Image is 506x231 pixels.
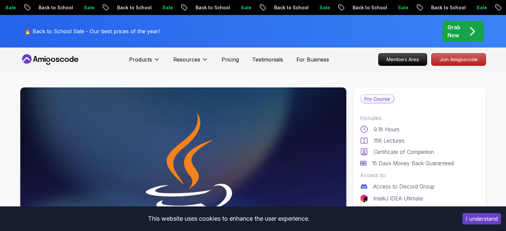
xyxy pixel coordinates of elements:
p: 🔥 Back to School Sale - Our best prices of the year! [24,27,160,35]
p: 15 Days Money Back Guaranteed [372,159,454,167]
p: Products [129,56,152,63]
p: 158 Lectures [374,137,405,145]
p: Includes: [360,114,479,122]
p: Back to School [75,4,120,11]
p: Sale [356,4,377,11]
p: Sale [199,4,220,11]
p: Sale [434,4,456,11]
button: Products [129,56,160,69]
p: IntelliJ IDEA Ultimate [373,194,423,202]
p: Back to School [311,4,356,11]
img: jetbrains logo [360,194,368,202]
p: Pro Course [360,95,394,103]
button: Accept cookies [462,213,501,224]
p: Sale [120,4,142,11]
p: Join Amigoscode [431,54,486,65]
a: Join Amigoscode [431,53,486,66]
p: Sale [277,4,299,11]
p: Back to School [389,4,434,11]
p: 9.18 Hours [374,125,400,133]
p: Sale [42,4,63,11]
a: Pricing [222,56,239,63]
p: Members Area [379,54,427,65]
p: Access to: [360,171,479,179]
a: Testimonials [252,56,283,63]
p: Back to School [154,4,199,11]
div: This website uses cookies to enhance the user experience. [5,211,452,226]
p: Resources [173,56,200,63]
p: Back to School [232,4,277,11]
a: For Business [296,56,329,63]
p: Certificate of Completion [374,148,434,156]
a: Members Area [378,53,427,66]
p: Access to Discord Group [373,182,434,190]
p: Grab Now [447,23,460,39]
button: Resources [173,56,208,69]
